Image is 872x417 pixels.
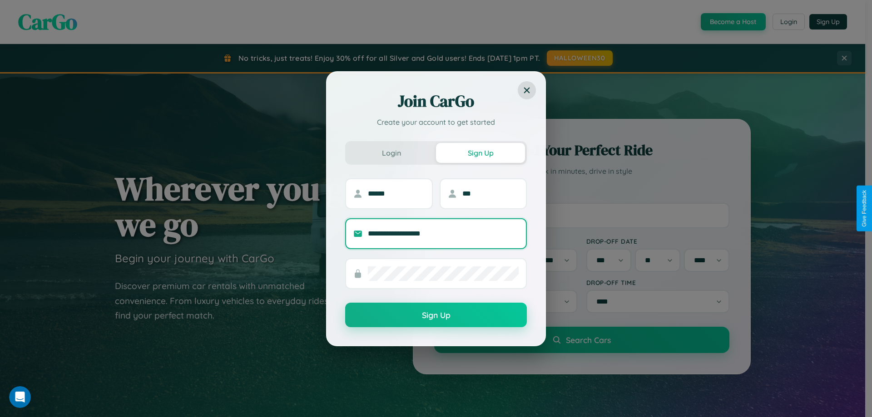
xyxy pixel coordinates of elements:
button: Login [347,143,436,163]
button: Sign Up [436,143,525,163]
iframe: Intercom live chat [9,386,31,408]
button: Sign Up [345,303,527,327]
div: Give Feedback [861,190,867,227]
h2: Join CarGo [345,90,527,112]
p: Create your account to get started [345,117,527,128]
